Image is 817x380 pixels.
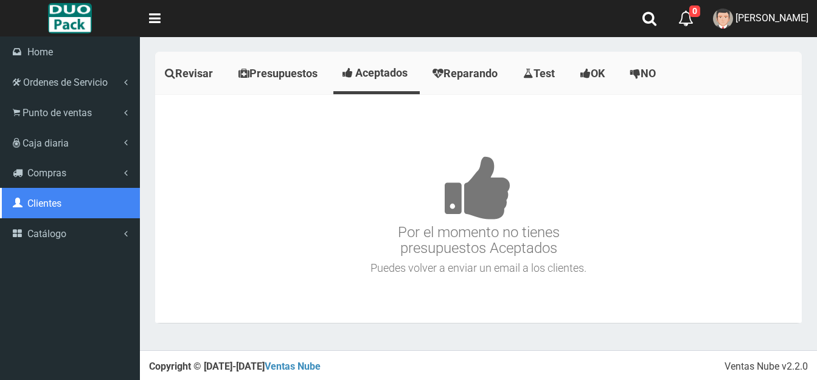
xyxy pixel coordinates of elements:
a: Aceptados [333,55,420,91]
a: OK [571,55,617,92]
a: Test [513,55,568,92]
a: Reparando [423,55,510,92]
span: Test [534,67,555,80]
span: NO [641,67,656,80]
span: OK [591,67,605,80]
span: Home [27,46,53,58]
span: Caja diaria [23,137,69,149]
span: [PERSON_NAME] [735,12,808,24]
span: Clientes [27,198,61,209]
span: Presupuestos [249,67,318,80]
div: Ventas Nube v2.2.0 [725,360,808,374]
a: Ventas Nube [265,361,321,372]
img: Logo grande [48,3,91,33]
a: NO [621,55,669,92]
span: Aceptados [355,66,408,79]
span: Punto de ventas [23,107,92,119]
h3: Por el momento no tienes presupuestos Aceptados [158,119,799,257]
span: 0 [689,5,700,17]
span: Revisar [175,67,213,80]
span: Catálogo [27,228,66,240]
span: Ordenes de Servicio [23,77,108,88]
a: Revisar [155,55,226,92]
a: Presupuestos [229,55,330,92]
strong: Copyright © [DATE]-[DATE] [149,361,321,372]
img: User Image [713,9,733,29]
h4: Puedes volver a enviar un email a los clientes. [158,262,799,274]
span: Reparando [443,67,498,80]
span: Compras [27,167,66,179]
